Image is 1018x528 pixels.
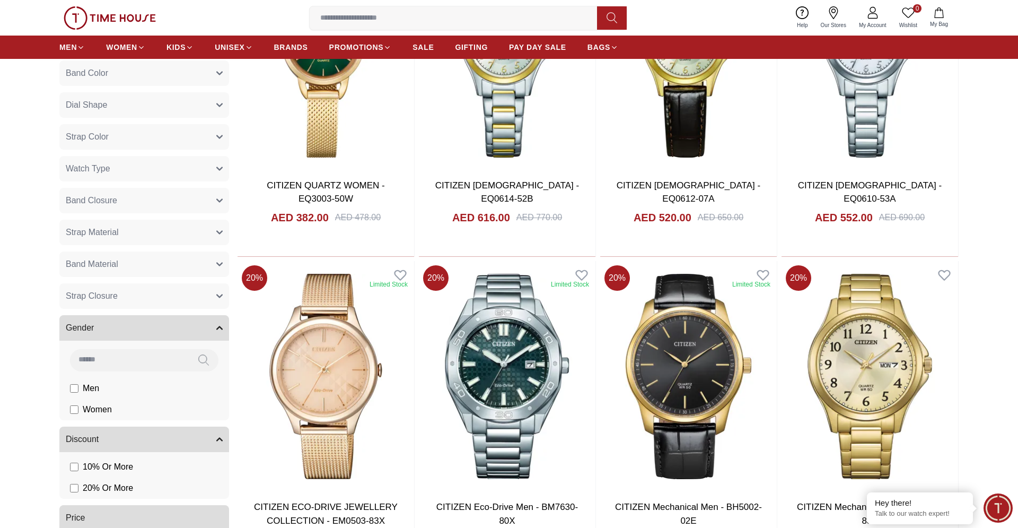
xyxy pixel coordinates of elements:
div: Limited Stock [732,280,770,289]
span: Help [793,21,812,29]
span: Gender [66,322,94,334]
span: Strap Color [66,131,109,143]
span: Strap Material [66,226,119,239]
span: PROMOTIONS [329,42,384,53]
button: Strap Color [59,124,229,150]
span: 10 % Or More [83,461,133,473]
a: CITIZEN Mechanical Men - BF2028-83P [797,502,943,526]
span: 20 % Or More [83,482,133,495]
span: 0 [913,4,922,13]
div: Chat Widget [984,494,1013,523]
span: MEN [59,42,77,53]
input: 20% Or More [70,484,78,492]
span: Men [83,382,99,395]
button: Strap Closure [59,283,229,309]
img: CITIZEN ECO-DRIVE JEWELLERY COLLECTION - EM0503-83X [238,261,414,492]
a: PROMOTIONS [329,38,392,57]
span: WOMEN [106,42,137,53]
a: CITIZEN [DEMOGRAPHIC_DATA] - EQ0612-07A [617,180,760,204]
span: 20 % [604,265,630,291]
h4: AED 382.00 [271,210,329,225]
a: CITIZEN [DEMOGRAPHIC_DATA] - EQ0610-53A [798,180,942,204]
button: Discount [59,427,229,452]
input: Women [70,405,78,414]
button: Strap Material [59,220,229,245]
div: AED 478.00 [335,211,381,224]
a: CITIZEN ECO-DRIVE JEWELLERY COLLECTION - EM0503-83X [254,502,398,526]
div: Limited Stock [370,280,408,289]
span: Dial Shape [66,99,107,111]
a: BAGS [587,38,618,57]
div: AED 770.00 [516,211,562,224]
div: AED 650.00 [698,211,743,224]
a: WOMEN [106,38,145,57]
a: Help [791,4,814,31]
button: Band Material [59,252,229,277]
span: SALE [413,42,434,53]
span: Band Color [66,67,108,80]
span: My Account [855,21,891,29]
span: 20 % [786,265,811,291]
button: Band Color [59,60,229,86]
a: CITIZEN [DEMOGRAPHIC_DATA] - EQ0614-52B [435,180,579,204]
a: 0Wishlist [893,4,924,31]
h4: AED 552.00 [815,210,873,225]
input: 10% Or More [70,463,78,471]
span: Wishlist [895,21,922,29]
img: CITIZEN Eco-Drive Men - BM7630-80X [419,261,595,492]
span: Price [66,512,85,524]
a: CITIZEN Eco-Drive Men - BM7630-80X [436,502,578,526]
img: ... [64,6,156,30]
button: My Bag [924,5,954,30]
span: BAGS [587,42,610,53]
span: Strap Closure [66,290,118,302]
h4: AED 520.00 [634,210,691,225]
a: PAY DAY SALE [509,38,566,57]
button: Dial Shape [59,92,229,118]
span: PAY DAY SALE [509,42,566,53]
span: My Bag [926,20,952,28]
button: Band Closure [59,188,229,213]
a: KIDS [166,38,194,57]
span: 20 % [423,265,449,291]
button: Watch Type [59,156,229,181]
a: UNISEX [215,38,252,57]
div: AED 690.00 [879,211,925,224]
a: Our Stores [814,4,853,31]
span: Our Stores [817,21,850,29]
a: BRANDS [274,38,308,57]
span: KIDS [166,42,186,53]
a: CITIZEN Mechanical Men - BH5002-02E [615,502,762,526]
h4: AED 616.00 [452,210,510,225]
span: Women [83,403,112,416]
button: Gender [59,315,229,341]
span: Watch Type [66,162,110,175]
span: UNISEX [215,42,244,53]
img: CITIZEN Mechanical Men - BH5002-02E [600,261,777,492]
p: Talk to our watch expert! [875,509,965,518]
img: CITIZEN Mechanical Men - BF2028-83P [782,261,958,492]
span: BRANDS [274,42,308,53]
span: Discount [66,433,99,446]
span: Band Material [66,258,118,271]
a: MEN [59,38,85,57]
a: SALE [413,38,434,57]
a: GIFTING [455,38,488,57]
div: Limited Stock [551,280,589,289]
div: Hey there! [875,498,965,508]
input: Men [70,384,78,393]
span: Band Closure [66,194,117,207]
span: GIFTING [455,42,488,53]
span: 20 % [242,265,267,291]
a: CITIZEN QUARTZ WOMEN - EQ3003-50W [267,180,385,204]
